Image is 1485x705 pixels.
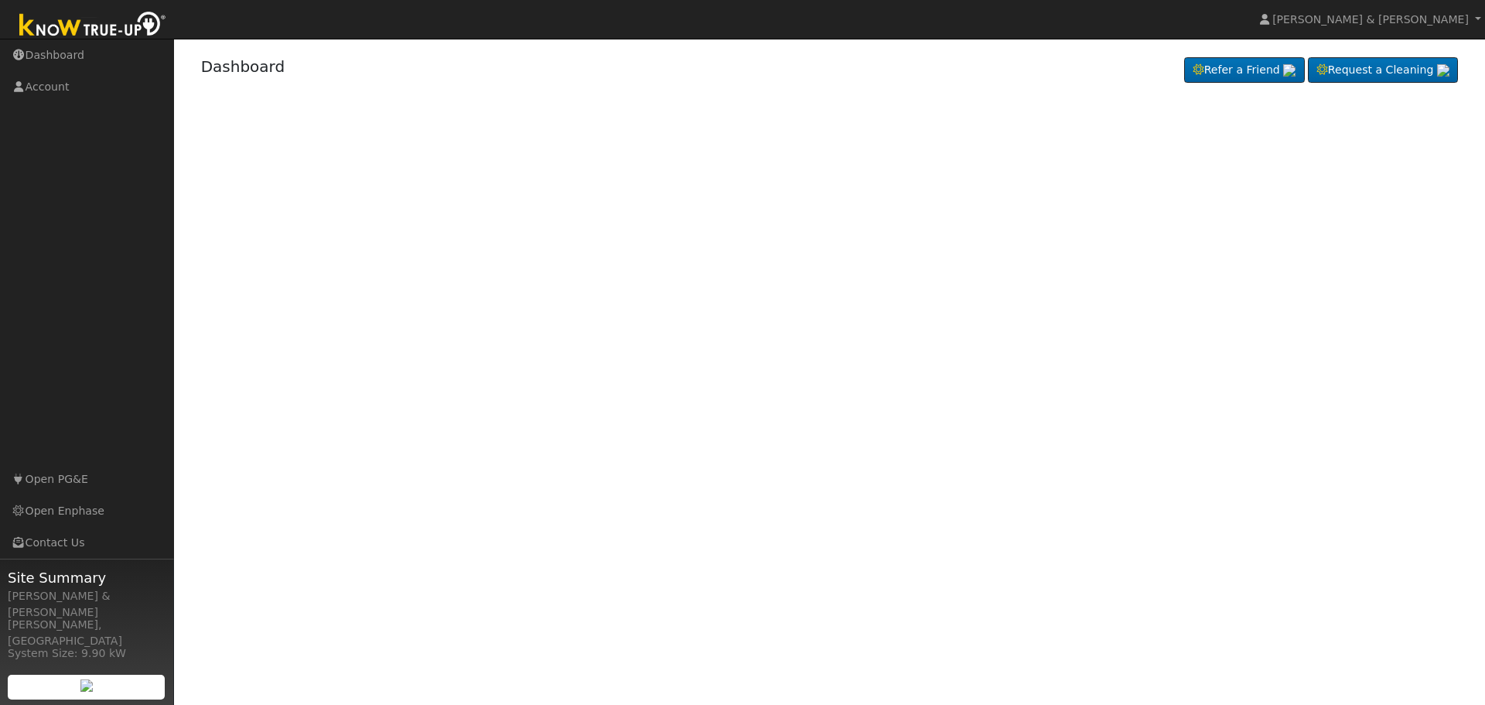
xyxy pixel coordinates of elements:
a: Refer a Friend [1184,57,1305,84]
a: Request a Cleaning [1308,57,1458,84]
img: retrieve [80,679,93,692]
a: Dashboard [201,57,285,76]
div: [PERSON_NAME] & [PERSON_NAME] [8,588,166,621]
span: [PERSON_NAME] & [PERSON_NAME] [1272,13,1469,26]
img: Know True-Up [12,9,174,43]
img: retrieve [1283,64,1296,77]
div: [PERSON_NAME], [GEOGRAPHIC_DATA] [8,617,166,649]
span: Site Summary [8,567,166,588]
img: retrieve [1437,64,1449,77]
div: System Size: 9.90 kW [8,645,166,662]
